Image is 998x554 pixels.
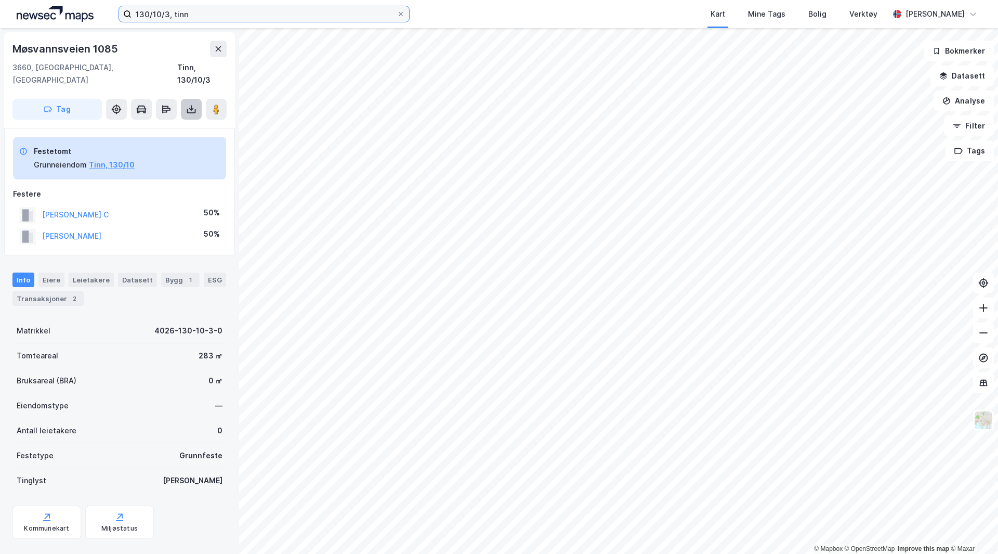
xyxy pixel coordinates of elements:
div: 0 [217,424,222,437]
a: Improve this map [898,545,949,552]
img: logo.a4113a55bc3d86da70a041830d287a7e.svg [17,6,94,22]
button: Tag [12,99,102,120]
div: 4026-130-10-3-0 [154,325,222,337]
button: Tinn, 130/10 [89,159,135,171]
div: Antall leietakere [17,424,76,437]
div: Transaksjoner [12,291,84,306]
div: 1 [185,275,195,285]
div: Tinglyst [17,474,46,487]
div: — [215,400,222,412]
div: Kommunekart [24,524,69,533]
button: Filter [944,115,994,136]
div: Festere [13,188,226,200]
div: Verktøy [849,8,877,20]
a: Mapbox [814,545,843,552]
div: Tinn, 130/10/3 [177,61,227,86]
div: Bygg [161,273,200,287]
button: Analyse [934,91,994,111]
div: Datasett [118,273,157,287]
div: 3660, [GEOGRAPHIC_DATA], [GEOGRAPHIC_DATA] [12,61,177,86]
div: Kart [711,8,725,20]
div: Bruksareal (BRA) [17,375,76,387]
div: ESG [204,273,226,287]
div: [PERSON_NAME] [905,8,965,20]
iframe: Chat Widget [946,504,998,554]
div: Eiendomstype [17,400,69,412]
div: Matrikkel [17,325,50,337]
div: 283 ㎡ [199,350,222,362]
div: 50% [204,228,220,240]
div: Festetomt [34,145,135,158]
img: Z [974,410,993,430]
button: Bokmerker [924,41,994,61]
a: OpenStreetMap [845,545,895,552]
div: Grunnfeste [179,449,222,462]
div: Miljøstatus [101,524,138,533]
div: Møsvannsveien 1085 [12,41,120,57]
div: Kontrollprogram for chat [946,504,998,554]
div: Festetype [17,449,54,462]
div: Eiere [38,273,64,287]
button: Datasett [930,66,994,86]
input: Søk på adresse, matrikkel, gårdeiere, leietakere eller personer [132,6,397,22]
div: 2 [69,293,80,304]
div: Grunneiendom [34,159,87,171]
div: Leietakere [69,273,114,287]
div: Tomteareal [17,350,58,362]
div: 50% [204,207,220,219]
div: Mine Tags [748,8,785,20]
button: Tags [946,140,994,161]
div: 0 ㎡ [208,375,222,387]
div: Bolig [808,8,826,20]
div: Info [12,273,34,287]
div: [PERSON_NAME] [163,474,222,487]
